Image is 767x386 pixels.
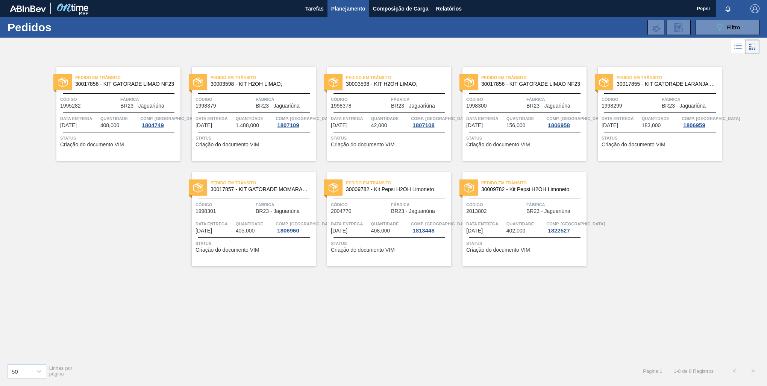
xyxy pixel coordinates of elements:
span: Quantidade [371,220,409,228]
span: Status [196,134,314,142]
a: statusPedido em Trânsito30003598 - KIT H2OH LIMAO;Código1998379FábricaBR23 - JaguariúnaData entre... [180,67,316,161]
span: Código [466,96,524,103]
span: BR23 - Jaguariúna [391,103,435,109]
a: statusPedido em Trânsito30009782 - Kit Pepsi H2OH LimonetoCódigo2004770FábricaBR23 - JaguariúnaDa... [316,172,451,266]
a: Comp. [GEOGRAPHIC_DATA]1807109 [276,115,314,128]
span: Status [331,134,449,142]
span: 30017856 - KIT GATORADE LIMAO NF23 [75,81,174,87]
span: 1.488,000 [236,123,259,128]
span: Fábrica [120,96,179,103]
span: BR23 - Jaguariúna [526,208,570,214]
span: Quantidade [371,115,409,122]
span: Linhas por página [49,365,73,377]
img: status [329,183,338,193]
span: Página : 1 [643,368,662,374]
span: 42,000 [371,123,387,128]
span: Status [196,240,314,247]
div: Importar Negociações dos Pedidos [647,20,664,35]
span: Criação do documento VIM [466,247,530,253]
div: 1806960 [276,228,300,234]
button: < [725,362,744,380]
span: Comp. Carga [140,115,199,122]
div: 1822527 [546,228,571,234]
span: Status [466,240,585,247]
span: 30017857 - KIT GATORADE MOMARACUJA NF23 [211,187,310,192]
span: Quantidade [236,220,274,228]
span: BR23 - Jaguariúna [526,103,570,109]
span: Pedido em Trânsito [617,74,722,81]
span: Data entrega [602,115,640,122]
a: Comp. [GEOGRAPHIC_DATA]1806958 [546,115,585,128]
a: Comp. [GEOGRAPHIC_DATA]1804749 [140,115,179,128]
button: Notificações [716,3,740,14]
span: Data entrega [60,115,99,122]
span: Pedido em Trânsito [211,74,316,81]
div: 50 [12,368,18,374]
span: Data entrega [466,115,505,122]
span: 30003598 - KIT H2OH LIMAO; [346,81,445,87]
div: Visão em Cards [745,40,759,54]
span: 405,000 [236,228,255,234]
span: Fábrica [391,96,449,103]
div: 1807108 [411,122,436,128]
span: Pedido em Trânsito [211,179,316,187]
span: 402,000 [506,228,526,234]
span: Código [196,96,254,103]
span: 1 - 8 de 8 Registros [674,368,714,374]
span: Código [331,96,389,103]
span: 1998378 [331,103,352,109]
span: Criação do documento VIM [196,247,259,253]
span: 1998300 [466,103,487,109]
span: 01/08/2025 [196,228,212,234]
span: Quantidade [642,115,680,122]
img: status [193,183,203,193]
span: Fábrica [662,96,720,103]
span: BR23 - Jaguariúna [256,208,300,214]
a: statusPedido em Trânsito30009782 - Kit Pepsi H2OH LimonetoCódigo2013802FábricaBR23 - JaguariúnaDa... [451,172,587,266]
span: Pedido em Trânsito [346,74,451,81]
span: 01/08/2025 [602,123,618,128]
span: Fábrica [256,96,314,103]
span: 30009782 - Kit Pepsi H2OH Limoneto [346,187,445,192]
a: Comp. [GEOGRAPHIC_DATA]1822527 [546,220,585,234]
span: 408,000 [100,123,120,128]
span: 1998299 [602,103,622,109]
a: Comp. [GEOGRAPHIC_DATA]1806960 [276,220,314,234]
h1: Pedidos [8,23,121,32]
span: Comp. Carga [546,115,605,122]
span: Relatórios [436,4,462,13]
span: Código [60,96,118,103]
div: 1804749 [140,122,165,128]
span: Comp. Carga [546,220,605,228]
span: Data entrega [466,220,505,228]
span: Comp. Carga [682,115,740,122]
div: 1813448 [411,228,436,234]
span: 30003598 - KIT H2OH LIMAO; [211,81,310,87]
span: Fábrica [391,201,449,208]
span: Fábrica [526,96,585,103]
span: 01/08/2025 [331,123,347,128]
span: Data entrega [331,115,369,122]
span: Quantidade [506,220,545,228]
img: status [464,183,474,193]
span: 24/08/2025 [466,228,483,234]
img: Logout [750,4,759,13]
span: 01/08/2025 [466,123,483,128]
span: Tarefas [305,4,324,13]
span: Criação do documento VIM [602,142,665,147]
span: 183,000 [642,123,661,128]
a: Comp. [GEOGRAPHIC_DATA]1807108 [411,115,449,128]
div: 1807109 [276,122,300,128]
div: Visão em Lista [731,40,745,54]
span: Quantidade [506,115,545,122]
a: statusPedido em Trânsito30003598 - KIT H2OH LIMAO;Código1998378FábricaBR23 - JaguariúnaData entre... [316,67,451,161]
span: Pedido em Trânsito [481,179,587,187]
img: status [329,78,338,87]
span: Planejamento [331,4,365,13]
span: Status [331,240,449,247]
img: status [464,78,474,87]
img: status [58,78,68,87]
span: 1995282 [60,103,81,109]
span: 30017855 - KIT GATORADE LARANJA NF23 [617,81,716,87]
span: Pedido em Trânsito [75,74,180,81]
